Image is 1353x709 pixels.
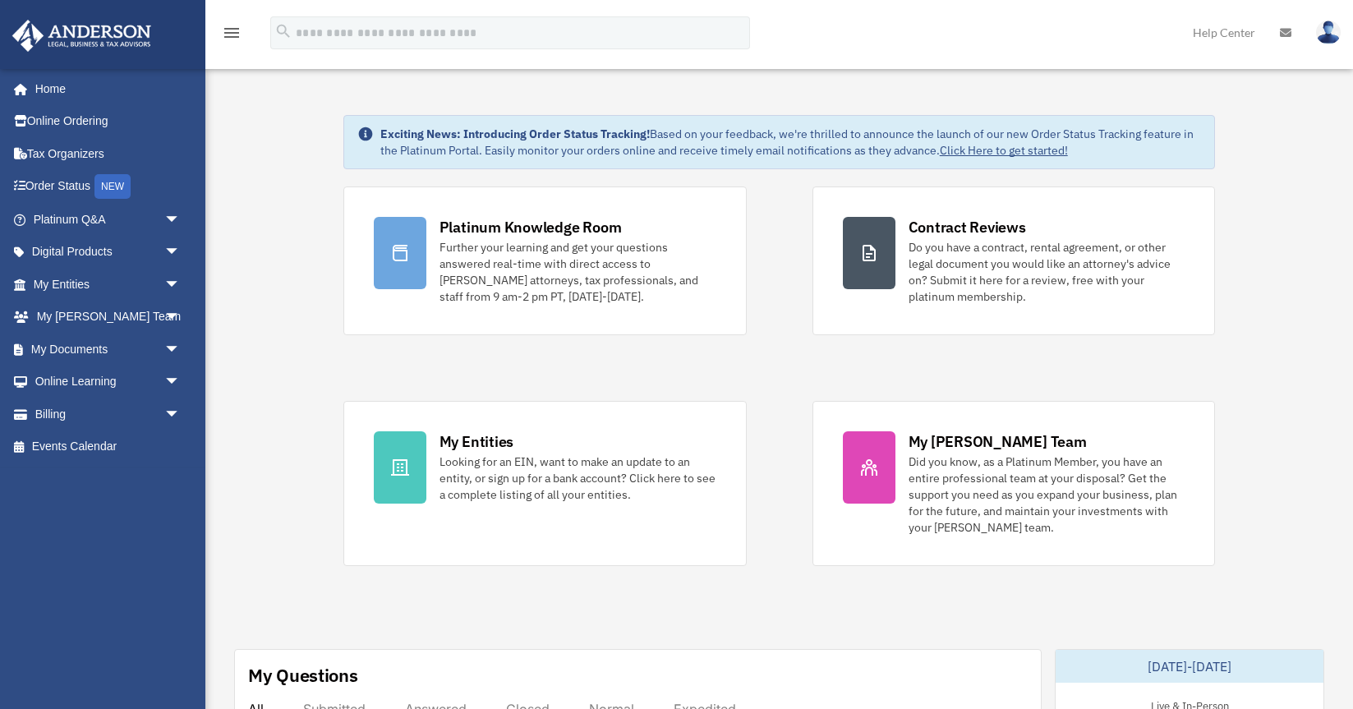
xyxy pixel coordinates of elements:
[222,29,242,43] a: menu
[12,301,205,334] a: My [PERSON_NAME] Teamarrow_drop_down
[909,431,1087,452] div: My [PERSON_NAME] Team
[439,217,622,237] div: Platinum Knowledge Room
[812,401,1216,566] a: My [PERSON_NAME] Team Did you know, as a Platinum Member, you have an entire professional team at...
[343,401,747,566] a: My Entities Looking for an EIN, want to make an update to an entity, or sign up for a bank accoun...
[12,137,205,170] a: Tax Organizers
[12,203,205,236] a: Platinum Q&Aarrow_drop_down
[164,203,197,237] span: arrow_drop_down
[439,239,716,305] div: Further your learning and get your questions answered real-time with direct access to [PERSON_NAM...
[12,72,197,105] a: Home
[12,398,205,430] a: Billingarrow_drop_down
[7,20,156,52] img: Anderson Advisors Platinum Portal
[380,127,650,141] strong: Exciting News: Introducing Order Status Tracking!
[940,143,1068,158] a: Click Here to get started!
[164,333,197,366] span: arrow_drop_down
[12,333,205,366] a: My Documentsarrow_drop_down
[909,239,1185,305] div: Do you have a contract, rental agreement, or other legal document you would like an attorney's ad...
[1316,21,1341,44] img: User Pic
[12,236,205,269] a: Digital Productsarrow_drop_down
[909,453,1185,536] div: Did you know, as a Platinum Member, you have an entire professional team at your disposal? Get th...
[164,268,197,302] span: arrow_drop_down
[248,663,358,688] div: My Questions
[164,398,197,431] span: arrow_drop_down
[164,236,197,269] span: arrow_drop_down
[12,366,205,398] a: Online Learningarrow_drop_down
[1056,650,1323,683] div: [DATE]-[DATE]
[439,453,716,503] div: Looking for an EIN, want to make an update to an entity, or sign up for a bank account? Click her...
[12,170,205,204] a: Order StatusNEW
[380,126,1202,159] div: Based on your feedback, we're thrilled to announce the launch of our new Order Status Tracking fe...
[222,23,242,43] i: menu
[12,105,205,138] a: Online Ordering
[812,186,1216,335] a: Contract Reviews Do you have a contract, rental agreement, or other legal document you would like...
[12,268,205,301] a: My Entitiesarrow_drop_down
[343,186,747,335] a: Platinum Knowledge Room Further your learning and get your questions answered real-time with dire...
[274,22,292,40] i: search
[12,430,205,463] a: Events Calendar
[909,217,1026,237] div: Contract Reviews
[94,174,131,199] div: NEW
[439,431,513,452] div: My Entities
[164,366,197,399] span: arrow_drop_down
[164,301,197,334] span: arrow_drop_down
